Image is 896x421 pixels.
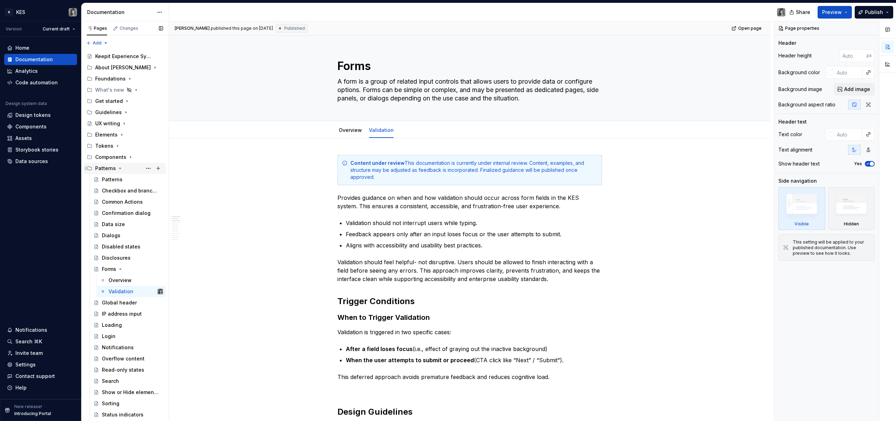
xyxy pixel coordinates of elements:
div: Background image [778,86,822,93]
div: Components [84,152,166,163]
div: Assets [15,135,32,142]
button: Preview [818,6,852,19]
div: Disabled states [102,243,140,250]
div: Keepit Experience System: Build. Contribute. Evolve. [95,53,153,60]
img: Katarzyna Tomżyńska [69,8,77,16]
strong: When the user attempts to submit or proceed [346,357,474,364]
div: Home [15,44,29,51]
a: Disclosures [91,252,166,264]
div: Sorting [102,400,119,407]
button: KKESKatarzyna Tomżyńska [1,5,80,20]
a: Open page [729,23,765,33]
a: Code automation [4,77,77,88]
span: Share [796,9,810,16]
button: Add image [834,83,875,96]
div: Patterns [95,165,116,172]
div: Validation [366,122,397,137]
div: Text alignment [778,146,812,153]
div: Notifications [102,344,134,351]
span: Preview [822,9,842,16]
a: Documentation [4,54,77,65]
div: Common Actions [102,198,143,205]
div: Notifications [15,327,47,334]
img: Katarzyna Tomżyńska [777,8,785,16]
span: Current draft [43,26,70,32]
div: Show or Hide elements in UI [102,389,160,396]
a: Design tokens [4,110,77,121]
a: Sorting [91,398,166,409]
div: Data size [102,221,125,228]
input: Auto [834,128,862,141]
p: Introducing Portal [14,411,51,416]
div: Documentation [87,9,153,16]
div: Overview [336,122,365,137]
div: Hidden [844,221,859,227]
div: Status indicators [102,411,143,418]
button: Search ⌘K [4,336,77,347]
div: Dialogs [102,232,120,239]
div: Foundations [84,73,166,84]
div: published this page on [DATE] [211,26,273,31]
a: Forms [91,264,166,275]
button: Publish [855,6,893,19]
a: Invite team [4,348,77,359]
a: Confirmation dialog [91,208,166,219]
div: IP address input [102,310,142,317]
textarea: Forms [336,58,601,75]
div: Design tokens [15,112,51,119]
p: New release! [14,404,42,409]
a: Notifications [91,342,166,353]
div: Contact support [15,373,55,380]
div: Patterns [84,163,166,174]
div: Background color [778,69,820,76]
div: Show header text [778,160,820,167]
div: Storybook stories [15,146,58,153]
div: Header height [778,52,812,59]
textarea: A form is a group of related input controls that allows users to provide data or configure option... [336,76,601,104]
div: Validation [108,288,133,295]
div: UX writing [95,120,120,127]
a: Read-only states [91,364,166,376]
div: Analytics [15,68,38,75]
a: Checkbox and branch node configurations with parent-child logic and exclusion states [91,185,166,196]
span: Published [284,26,305,31]
strong: Trigger Conditions [337,296,415,306]
a: Common Actions [91,196,166,208]
input: Auto [834,66,862,79]
a: UX writing [84,118,166,129]
h2: Design Guidelines [337,406,602,418]
div: Documentation [15,56,53,63]
div: Checkbox and branch node configurations with parent-child logic and exclusion states [102,187,160,194]
div: K [5,8,13,16]
div: Visible [778,187,825,230]
div: Global header [102,299,137,306]
div: Invite team [15,350,43,357]
span: Open page [738,26,762,31]
p: Provides guidance on when and how validation should occur across form fields in the KES system. T... [337,194,602,210]
strong: Content under review [350,160,405,166]
p: This deferred approach avoids premature feedback and reduces cognitive load. [337,373,602,381]
a: Assets [4,133,77,144]
div: What's new [84,84,166,96]
div: About [PERSON_NAME] [84,62,166,73]
a: Dialogs [91,230,166,241]
div: Hidden [828,187,875,230]
div: Elements [95,131,118,138]
div: Read-only states [102,366,144,373]
button: Current draft [40,24,78,34]
a: Data sources [4,156,77,167]
div: Login [102,333,115,340]
p: (i.e., effect of graying out the inactive background) [346,345,602,353]
div: Components [95,154,126,161]
span: Add [93,40,101,46]
div: Help [15,384,27,391]
a: Login [91,331,166,342]
div: Changes [120,26,138,31]
span: Publish [865,9,883,16]
a: Components [4,121,77,132]
div: Header [778,40,796,47]
a: Patterns [91,174,166,185]
a: Overview [339,127,362,133]
div: Background aspect ratio [778,101,835,108]
div: Text color [778,131,802,138]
